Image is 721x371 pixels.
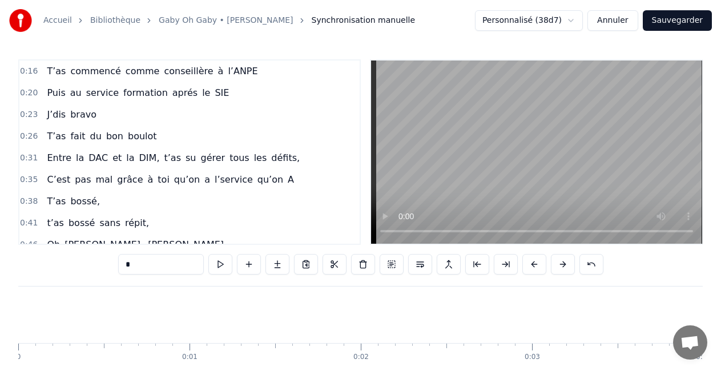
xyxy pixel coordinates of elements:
span: 0:20 [20,87,38,99]
span: 0:35 [20,174,38,185]
span: Puis [46,86,66,99]
span: t’as [163,151,182,164]
img: youka [9,9,32,32]
span: boulot [127,130,158,143]
span: A [287,173,295,186]
span: Oh [46,238,61,251]
span: qu’on [256,173,284,186]
span: à [217,64,225,78]
span: bossé [67,216,96,229]
span: sans [98,216,122,229]
span: mal [94,173,114,186]
span: commencé [69,64,122,78]
span: fait [69,130,86,143]
span: Synchronisation manuelle [312,15,416,26]
div: 0:02 [353,353,369,362]
span: 0:16 [20,66,38,77]
button: Sauvegarder [643,10,712,31]
span: tous [228,151,251,164]
span: l’ANPE [227,64,259,78]
span: bravo [69,108,98,121]
span: du [89,130,103,143]
span: grâce [116,173,144,186]
span: t’as [46,216,65,229]
span: formation [122,86,169,99]
span: SIE [214,86,230,99]
span: conseillère [163,64,214,78]
span: [PERSON_NAME], [63,238,144,251]
span: qu’on [173,173,201,186]
span: bon [105,130,124,143]
span: gérer [199,151,226,164]
button: Annuler [587,10,638,31]
span: comme [124,64,161,78]
div: 0:01 [182,353,198,362]
span: répit, [124,216,150,229]
span: les [253,151,268,164]
span: à [147,173,155,186]
div: 0 [17,353,21,362]
span: le [201,86,211,99]
span: [PERSON_NAME] [147,238,225,251]
a: Ouvrir le chat [673,325,707,360]
span: C’est [46,173,71,186]
span: 0:31 [20,152,38,164]
span: J’dis [46,108,67,121]
span: T’as [46,195,67,208]
span: 0:46 [20,239,38,251]
span: a [203,173,211,186]
span: bossé, [69,195,101,208]
span: la [125,151,135,164]
span: 0:26 [20,131,38,142]
span: au [69,86,83,99]
div: 0:03 [525,353,540,362]
span: DAC [87,151,109,164]
span: Entre [46,151,72,164]
span: défits, [270,151,301,164]
span: service [85,86,120,99]
span: T’as [46,130,67,143]
a: Gaby Oh Gaby • [PERSON_NAME] [159,15,293,26]
a: Accueil [43,15,72,26]
span: 0:23 [20,109,38,120]
span: et [111,151,123,164]
span: su [184,151,197,164]
span: aprés [171,86,199,99]
a: Bibliothèque [90,15,140,26]
span: 0:38 [20,196,38,207]
span: DIM, [138,151,161,164]
span: pas [74,173,92,186]
span: la [75,151,85,164]
span: toi [156,173,171,186]
nav: breadcrumb [43,15,415,26]
span: l’service [214,173,254,186]
span: 0:41 [20,217,38,229]
span: T’as [46,64,67,78]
